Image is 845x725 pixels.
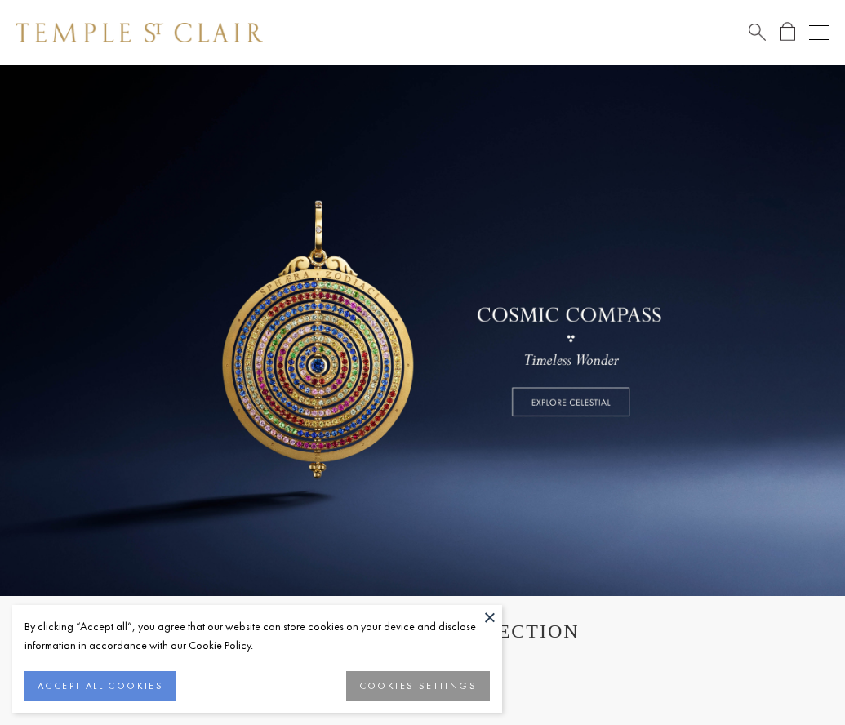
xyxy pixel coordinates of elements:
button: COOKIES SETTINGS [346,671,490,701]
a: Open Shopping Bag [780,22,795,42]
button: ACCEPT ALL COOKIES [24,671,176,701]
button: Open navigation [809,23,829,42]
div: By clicking “Accept all”, you agree that our website can store cookies on your device and disclos... [24,617,490,655]
a: Search [749,22,766,42]
img: Temple St. Clair [16,23,263,42]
